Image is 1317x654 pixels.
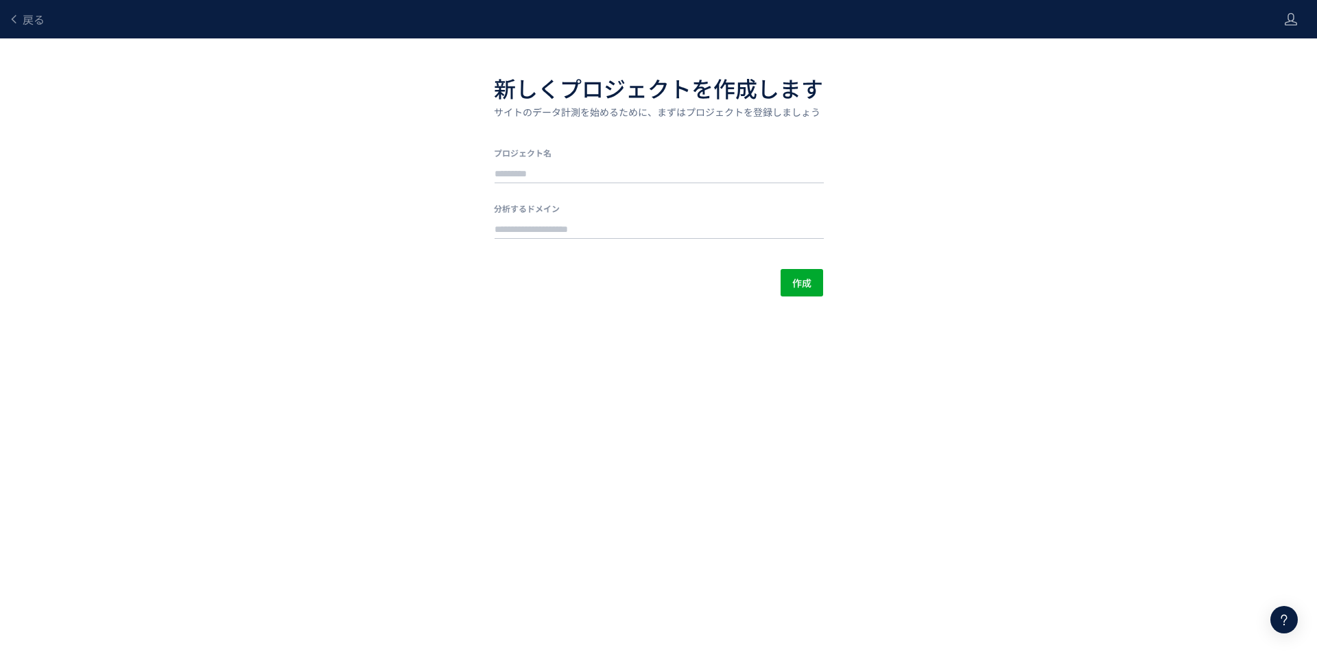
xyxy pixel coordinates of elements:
[494,202,823,214] label: 分析するドメイン
[494,71,823,104] h1: 新しくプロジェクトを作成します
[792,269,811,296] span: 作成
[23,11,45,27] span: 戻る
[494,104,823,119] p: サイトのデータ計測を始めるために、まずはプロジェクトを登録しましょう
[494,147,823,159] label: プロジェクト名
[781,269,823,296] button: 作成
